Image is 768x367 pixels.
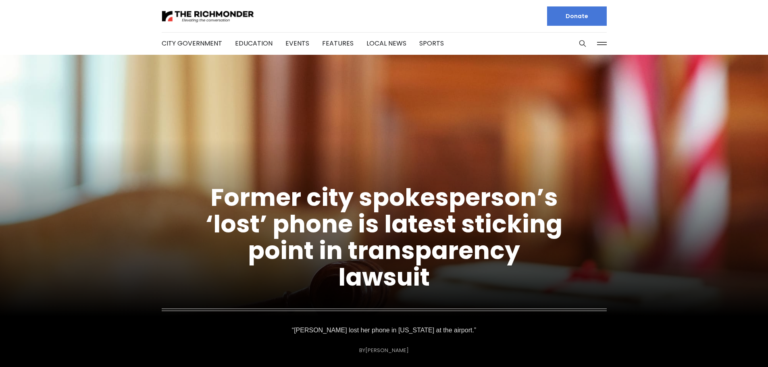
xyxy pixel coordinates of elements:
[293,325,475,336] p: “[PERSON_NAME] lost her phone in [US_STATE] at the airport.”
[577,37,589,50] button: Search this site
[419,39,444,48] a: Sports
[322,39,354,48] a: Features
[366,39,406,48] a: Local News
[162,39,222,48] a: City Government
[365,346,409,354] a: [PERSON_NAME]
[285,39,309,48] a: Events
[359,347,409,353] div: By
[162,9,254,23] img: The Richmonder
[206,180,562,294] a: Former city spokesperson’s ‘lost’ phone is latest sticking point in transparency lawsuit
[235,39,273,48] a: Education
[547,6,607,26] a: Donate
